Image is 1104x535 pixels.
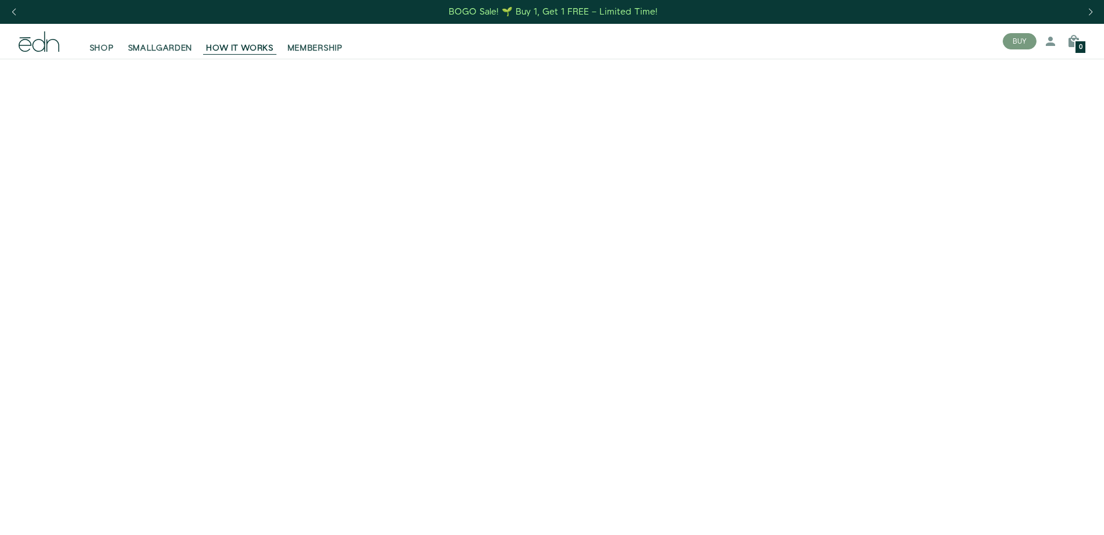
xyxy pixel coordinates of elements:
[281,28,350,54] a: MEMBERSHIP
[449,6,658,18] div: BOGO Sale! 🌱 Buy 1, Get 1 FREE – Limited Time!
[1003,33,1036,49] button: BUY
[90,42,114,54] span: SHOP
[121,28,200,54] a: SMALLGARDEN
[83,28,121,54] a: SHOP
[206,42,273,54] span: HOW IT WORKS
[128,42,193,54] span: SMALLGARDEN
[448,3,659,21] a: BOGO Sale! 🌱 Buy 1, Get 1 FREE – Limited Time!
[199,28,280,54] a: HOW IT WORKS
[287,42,343,54] span: MEMBERSHIP
[1079,44,1082,51] span: 0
